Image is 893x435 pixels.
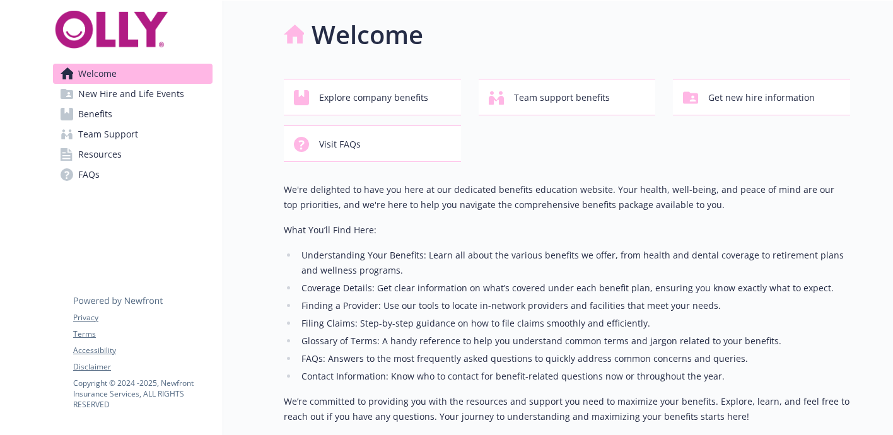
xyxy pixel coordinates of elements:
[53,104,213,124] a: Benefits
[284,79,461,115] button: Explore company benefits
[284,394,850,424] p: We’re committed to providing you with the resources and support you need to maximize your benefit...
[298,316,850,331] li: Filing Claims: Step-by-step guidance on how to file claims smoothly and efficiently.
[298,333,850,349] li: Glossary of Terms: A handy reference to help you understand common terms and jargon related to yo...
[298,248,850,278] li: Understanding Your Benefits: Learn all about the various benefits we offer, from health and denta...
[284,182,850,212] p: We're delighted to have you here at our dedicated benefits education website. Your health, well-b...
[298,281,850,296] li: Coverage Details: Get clear information on what’s covered under each benefit plan, ensuring you k...
[78,165,100,185] span: FAQs
[298,351,850,366] li: FAQs: Answers to the most frequently asked questions to quickly address common concerns and queries.
[73,328,212,340] a: Terms
[78,144,122,165] span: Resources
[53,64,213,84] a: Welcome
[514,86,610,110] span: Team support benefits
[319,132,361,156] span: Visit FAQs
[53,165,213,185] a: FAQs
[73,312,212,323] a: Privacy
[78,84,184,104] span: New Hire and Life Events
[73,361,212,373] a: Disclaimer
[53,124,213,144] a: Team Support
[479,79,656,115] button: Team support benefits
[78,124,138,144] span: Team Support
[319,86,428,110] span: Explore company benefits
[298,298,850,313] li: Finding a Provider: Use our tools to locate in-network providers and facilities that meet your ne...
[53,84,213,104] a: New Hire and Life Events
[284,125,461,162] button: Visit FAQs
[73,378,212,410] p: Copyright © 2024 - 2025 , Newfront Insurance Services, ALL RIGHTS RESERVED
[53,144,213,165] a: Resources
[298,369,850,384] li: Contact Information: Know who to contact for benefit-related questions now or throughout the year.
[284,223,850,238] p: What You’ll Find Here:
[708,86,815,110] span: Get new hire information
[78,104,112,124] span: Benefits
[312,16,423,54] h1: Welcome
[673,79,850,115] button: Get new hire information
[78,64,117,84] span: Welcome
[73,345,212,356] a: Accessibility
